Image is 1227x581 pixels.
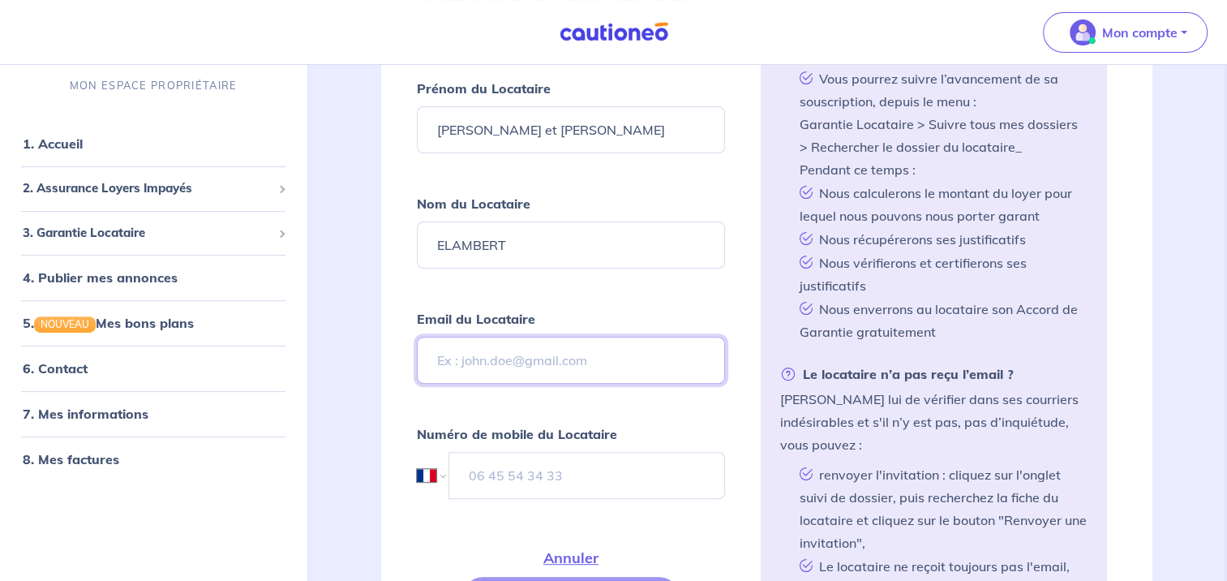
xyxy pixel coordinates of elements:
[6,173,300,204] div: 2. Assurance Loyers Impayés
[6,443,300,476] div: 8. Mes factures
[417,196,530,212] strong: Nom du Locataire
[23,269,178,286] a: 4. Publier mes annonces
[23,223,272,242] span: 3. Garantie Locataire
[6,217,300,248] div: 3. Garantie Locataire
[793,67,1088,181] li: Vous pourrez suivre l’avancement de sa souscription, depuis le menu : Garantie Locataire > Suivre...
[23,360,88,377] a: 6. Contact
[793,463,1088,554] li: renvoyer l'invitation : cliquez sur l'onglet suivi de dossier, puis recherchez la fiche du locata...
[23,315,194,331] a: 5.NOUVEAUMes bons plans
[793,297,1088,343] li: Nous enverrons au locataire son Accord de Garantie gratuitement
[1043,12,1208,53] button: illu_account_valid_menu.svgMon compte
[417,311,535,327] strong: Email du Locataire
[417,426,617,442] strong: Numéro de mobile du Locataire
[553,22,675,42] img: Cautioneo
[417,222,724,269] input: Ex : Durand
[23,179,272,198] span: 2. Assurance Loyers Impayés
[448,452,724,499] input: 06 45 54 34 33
[6,127,300,160] div: 1. Accueil
[6,307,300,339] div: 5.NOUVEAUMes bons plans
[417,106,724,153] input: Ex : John
[23,451,119,467] a: 8. Mes factures
[23,136,83,152] a: 1. Accueil
[6,352,300,385] div: 6. Contact
[504,538,638,577] button: Annuler
[417,337,724,384] input: Ex : john.doe@gmail.com
[6,398,300,430] div: 7. Mes informations
[780,363,1014,385] strong: Le locataire n’a pas reçu l’email ?
[793,227,1088,251] li: Nous récupérerons ses justificatifs
[417,80,551,97] strong: Prénom du Locataire
[793,251,1088,297] li: Nous vérifierons et certifierons ses justificatifs
[1102,23,1178,42] p: Mon compte
[70,78,237,93] p: MON ESPACE PROPRIÉTAIRE
[793,181,1088,227] li: Nous calculerons le montant du loyer pour lequel nous pouvons nous porter garant
[23,406,148,422] a: 7. Mes informations
[6,261,300,294] div: 4. Publier mes annonces
[1070,19,1096,45] img: illu_account_valid_menu.svg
